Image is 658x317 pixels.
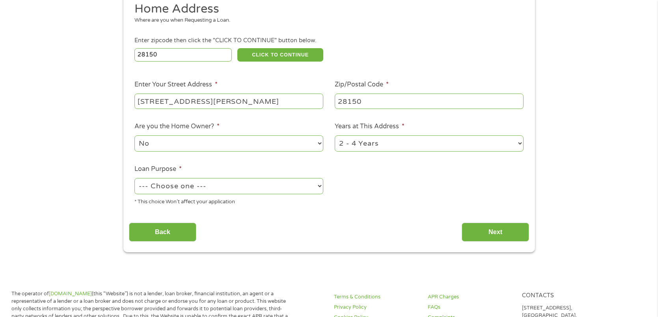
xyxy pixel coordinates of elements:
[134,122,220,131] label: Are you the Home Owner?
[134,81,218,89] label: Enter Your Street Address
[129,223,196,242] input: Back
[335,81,389,89] label: Zip/Postal Code
[334,293,418,301] a: Terms & Conditions
[335,122,404,131] label: Years at This Address
[134,48,232,62] input: Enter Zipcode (e.g 01510)
[49,291,92,297] a: [DOMAIN_NAME]
[134,195,323,206] div: * This choice Won’t affect your application
[134,165,182,173] label: Loan Purpose
[522,292,606,300] h4: Contacts
[428,293,512,301] a: APR Charges
[134,17,518,24] div: Where are you when Requesting a Loan.
[134,94,323,109] input: 1 Main Street
[462,223,529,242] input: Next
[134,1,518,17] h2: Home Address
[428,304,512,311] a: FAQs
[334,304,418,311] a: Privacy Policy
[134,36,523,45] div: Enter zipcode then click the "CLICK TO CONTINUE" button below.
[237,48,323,62] button: CLICK TO CONTINUE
